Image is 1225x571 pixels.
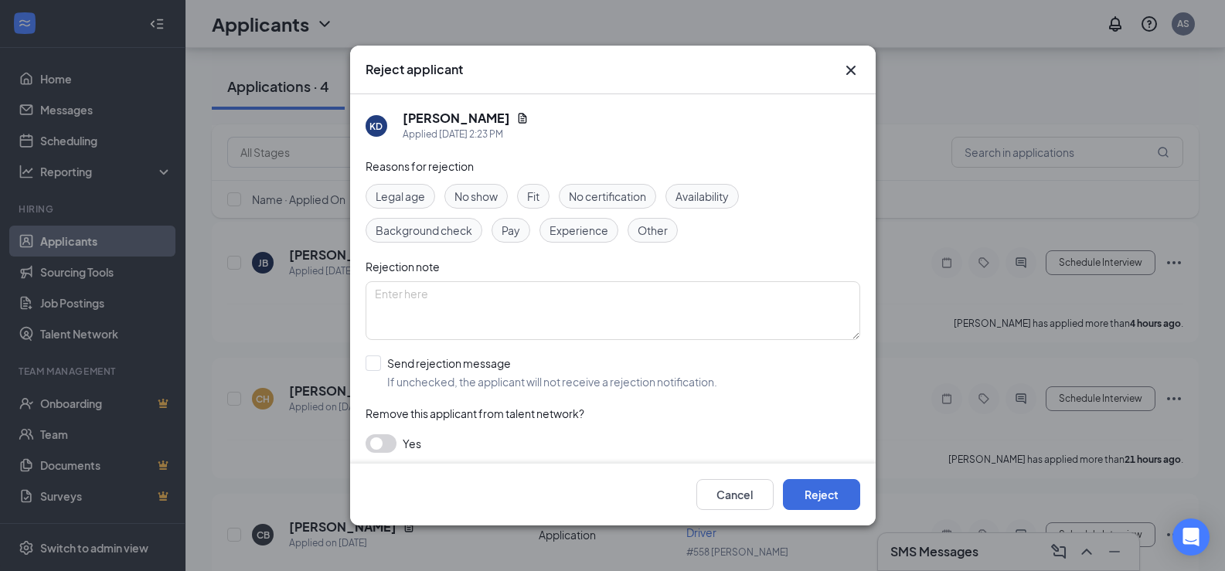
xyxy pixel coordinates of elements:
svg: Document [516,112,529,124]
button: Cancel [696,479,774,510]
span: Pay [502,222,520,239]
button: Close [842,61,860,80]
span: Reasons for rejection [366,159,474,173]
span: Yes [403,434,421,453]
h3: Reject applicant [366,61,463,78]
div: Applied [DATE] 2:23 PM [403,127,529,142]
span: Experience [550,222,608,239]
span: No certification [569,188,646,205]
span: Rejection note [366,260,440,274]
span: No show [454,188,498,205]
div: Open Intercom Messenger [1172,518,1210,556]
span: Fit [527,188,539,205]
svg: Cross [842,61,860,80]
span: Legal age [376,188,425,205]
div: KD [369,120,383,133]
span: Remove this applicant from talent network? [366,406,584,420]
span: Background check [376,222,472,239]
span: Other [638,222,668,239]
span: Availability [675,188,729,205]
h5: [PERSON_NAME] [403,110,510,127]
button: Reject [783,479,860,510]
